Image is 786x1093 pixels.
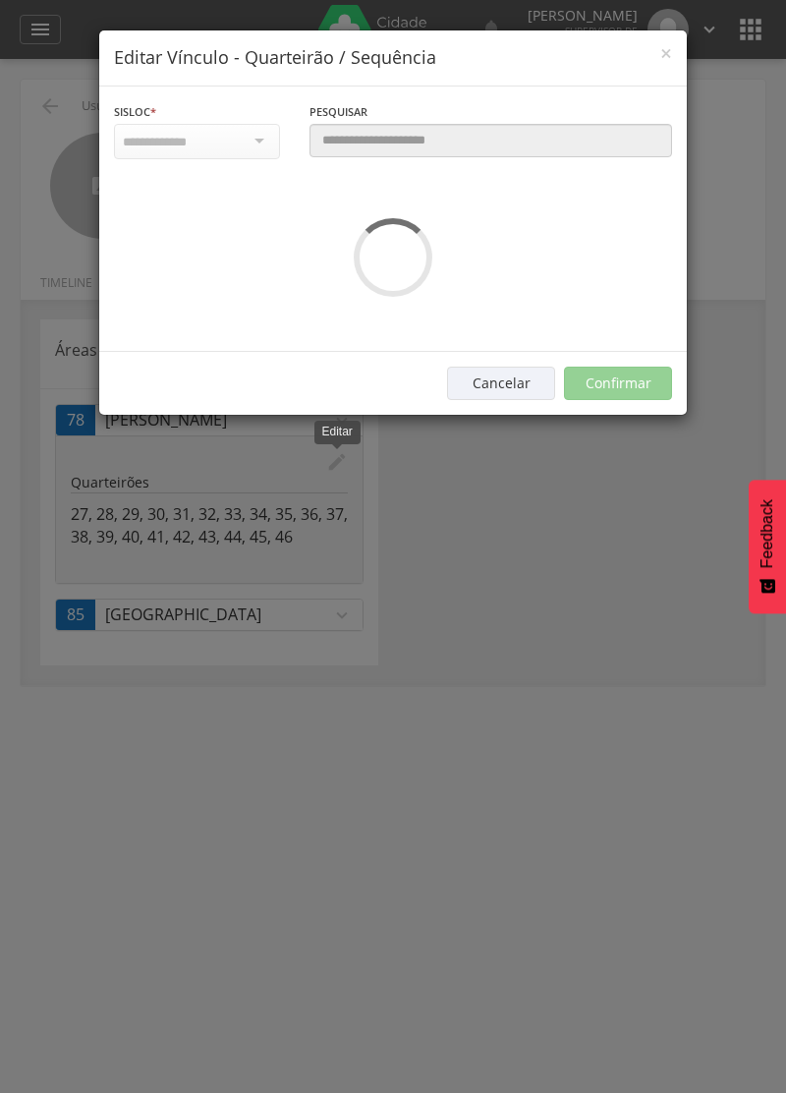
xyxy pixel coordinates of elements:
[749,480,786,613] button: Feedback - Mostrar pesquisa
[758,499,776,568] span: Feedback
[660,39,672,67] span: ×
[314,421,361,443] div: Editar
[114,45,672,71] h4: Editar Vínculo - Quarteirão / Sequência
[564,367,672,400] button: Confirmar
[114,104,150,119] span: Sisloc
[309,104,367,119] span: Pesquisar
[660,43,672,64] button: Close
[447,367,555,400] button: Cancelar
